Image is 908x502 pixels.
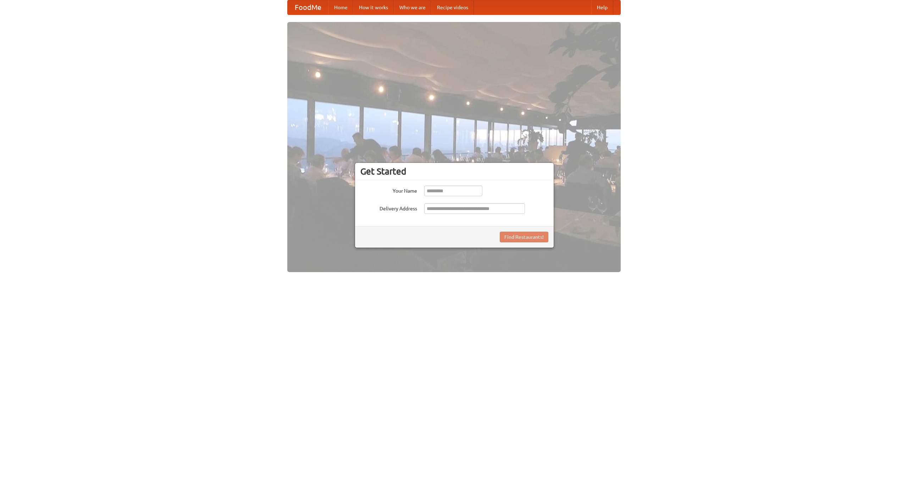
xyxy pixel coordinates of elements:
a: How it works [353,0,394,15]
label: Your Name [360,186,417,194]
label: Delivery Address [360,203,417,212]
a: FoodMe [288,0,328,15]
a: Who we are [394,0,431,15]
h3: Get Started [360,166,548,177]
a: Help [591,0,613,15]
a: Recipe videos [431,0,474,15]
a: Home [328,0,353,15]
button: Find Restaurants! [500,232,548,242]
